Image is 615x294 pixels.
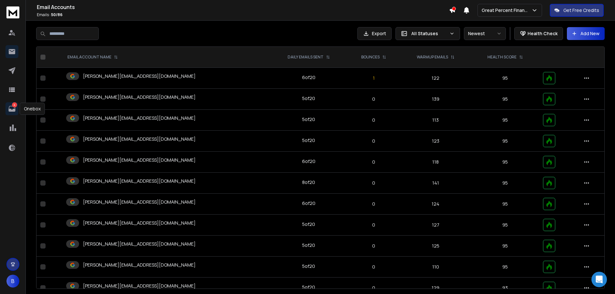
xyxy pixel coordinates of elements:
[352,285,396,291] p: 0
[302,221,315,228] div: 5 of 20
[400,152,471,173] td: 118
[12,102,17,107] p: 4
[352,75,396,81] p: 1
[83,283,196,289] p: [PERSON_NAME][EMAIL_ADDRESS][DOMAIN_NAME]
[567,27,605,40] button: Add New
[591,272,607,287] div: Open Intercom Messenger
[37,3,449,11] h1: Email Accounts
[51,12,63,17] span: 50 / 86
[83,73,196,79] p: [PERSON_NAME][EMAIL_ADDRESS][DOMAIN_NAME]
[400,257,471,278] td: 110
[482,7,531,14] p: Great Percent Finance
[487,55,517,60] p: HEALTH SCORE
[400,236,471,257] td: 125
[302,116,315,123] div: 5 of 20
[471,194,539,215] td: 95
[471,215,539,236] td: 95
[302,179,315,186] div: 8 of 20
[83,157,196,163] p: [PERSON_NAME][EMAIL_ADDRESS][DOMAIN_NAME]
[302,242,315,248] div: 5 of 20
[464,27,506,40] button: Newest
[400,194,471,215] td: 124
[302,200,315,207] div: 6 of 20
[352,264,396,270] p: 0
[400,131,471,152] td: 123
[563,7,599,14] p: Get Free Credits
[302,74,315,81] div: 6 of 20
[288,55,323,60] p: DAILY EMAILS SENT
[83,220,196,226] p: [PERSON_NAME][EMAIL_ADDRESS][DOMAIN_NAME]
[352,222,396,228] p: 0
[550,4,604,17] button: Get Free Credits
[400,215,471,236] td: 127
[6,275,19,288] button: B
[471,173,539,194] td: 95
[302,263,315,269] div: 5 of 20
[83,115,196,121] p: [PERSON_NAME][EMAIL_ADDRESS][DOMAIN_NAME]
[37,12,449,17] p: Emails :
[352,96,396,102] p: 0
[302,137,315,144] div: 5 of 20
[302,284,315,290] div: 5 of 20
[400,110,471,131] td: 113
[352,159,396,165] p: 0
[471,257,539,278] td: 95
[411,30,447,37] p: All Statuses
[352,138,396,144] p: 0
[417,55,448,60] p: WARMUP EMAILS
[361,55,380,60] p: BOUNCES
[528,30,558,37] p: Health Check
[352,180,396,186] p: 0
[352,117,396,123] p: 0
[352,201,396,207] p: 0
[352,243,396,249] p: 0
[471,152,539,173] td: 95
[83,178,196,184] p: [PERSON_NAME][EMAIL_ADDRESS][DOMAIN_NAME]
[67,55,118,60] div: EMAIL ACCOUNT NAME
[471,89,539,110] td: 95
[83,199,196,205] p: [PERSON_NAME][EMAIL_ADDRESS][DOMAIN_NAME]
[471,131,539,152] td: 95
[83,241,196,247] p: [PERSON_NAME][EMAIL_ADDRESS][DOMAIN_NAME]
[471,110,539,131] td: 95
[83,94,196,100] p: [PERSON_NAME][EMAIL_ADDRESS][DOMAIN_NAME]
[5,102,18,115] a: 4
[357,27,392,40] button: Export
[83,136,196,142] p: [PERSON_NAME][EMAIL_ADDRESS][DOMAIN_NAME]
[400,173,471,194] td: 141
[20,103,45,115] div: Onebox
[6,6,19,18] img: logo
[514,27,563,40] button: Health Check
[302,95,315,102] div: 5 of 20
[400,89,471,110] td: 139
[471,236,539,257] td: 95
[471,68,539,89] td: 95
[302,158,315,165] div: 6 of 20
[83,262,196,268] p: [PERSON_NAME][EMAIL_ADDRESS][DOMAIN_NAME]
[400,68,471,89] td: 122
